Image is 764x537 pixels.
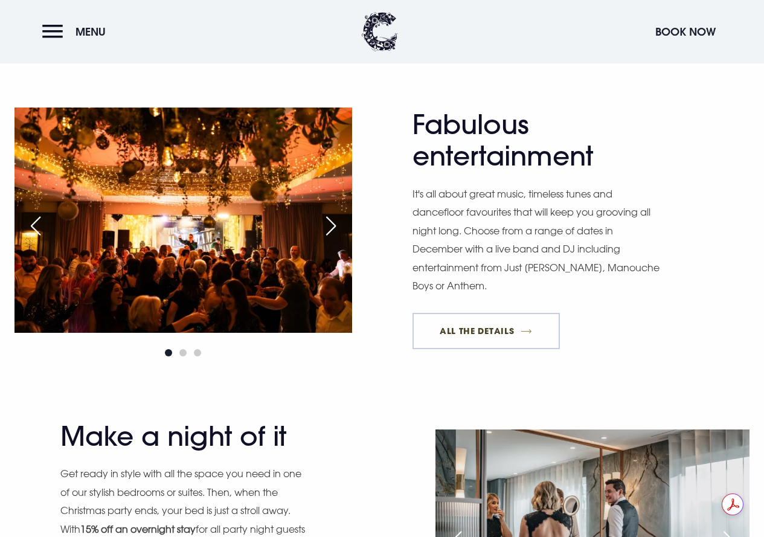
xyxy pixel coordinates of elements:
[649,19,722,45] button: Book Now
[80,523,196,535] strong: 15% off an overnight stay
[14,108,352,332] img: Christmas Party Nights Northern Ireland
[362,12,398,51] img: Clandeboye Lodge
[165,349,172,356] span: Go to slide 1
[412,185,660,295] p: It's all about great music, timeless tunes and dancefloor favourites that will keep you grooving ...
[316,213,346,239] div: Next slide
[179,349,187,356] span: Go to slide 2
[412,109,648,173] h2: Fabulous entertainment
[60,420,296,452] h2: Make a night of it
[194,349,201,356] span: Go to slide 3
[42,19,112,45] button: Menu
[21,213,51,239] div: Previous slide
[412,313,560,349] a: All The Details
[75,25,106,39] span: Menu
